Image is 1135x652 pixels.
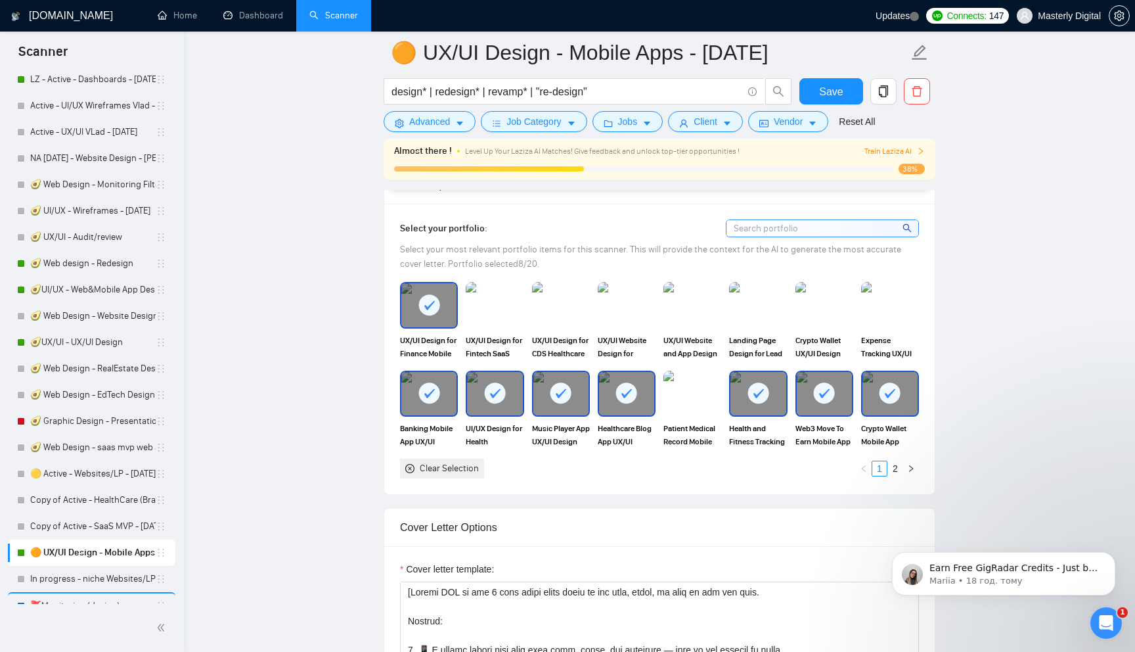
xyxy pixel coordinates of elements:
[400,562,494,576] label: Cover letter template:
[887,461,903,477] li: 2
[819,83,843,100] span: Save
[759,118,768,128] span: idcard
[481,111,587,132] button: barsJob Categorycaret-down
[395,118,404,128] span: setting
[567,118,576,128] span: caret-down
[400,422,458,448] span: Banking Mobile App UX/UI Design
[694,114,717,129] span: Client
[679,118,688,128] span: user
[156,153,166,164] span: holder
[30,487,156,513] a: Copy of Active - HealthCare (Brand mostly) - [DATE]
[604,118,613,128] span: folder
[765,78,791,105] button: search
[642,118,652,128] span: caret-down
[8,303,175,329] li: 🥑 Web Design - Website Design
[1109,5,1130,26] button: setting
[8,277,175,303] li: 🥑UI/UX - Web&Mobile App Design
[598,282,656,328] img: portfolio thumbnail image
[907,465,915,473] span: right
[30,408,156,434] a: 🥑 Graphic Design - Presentation Design
[400,334,458,360] span: UX/UI Design for Finance Mobile App with AI Integration
[872,461,887,476] a: 1
[1109,11,1129,21] span: setting
[1109,11,1130,21] a: setting
[8,250,175,277] li: 🥑 Web design - Redesign
[903,461,919,477] li: Next Page
[156,363,166,374] span: holder
[861,422,919,448] span: Crypto Wallet Mobile App
[592,111,663,132] button: folderJobscaret-down
[156,495,166,505] span: holder
[8,93,175,119] li: Active - UI/UX Wireframes Vlad - 19.10.24
[946,9,986,23] span: Connects:
[729,282,787,328] img: portfolio thumbnail image
[405,464,414,473] span: close-circle
[8,119,175,145] li: Active - UX/UI VLad - 19.10.24
[729,422,787,448] span: Health and Fitness Tracking Mobile App UI/UX Design
[156,390,166,400] span: holder
[156,442,166,453] span: holder
[465,147,740,156] span: Level Up Your Laziza AI Matches! Give feedback and unlock top-tier opportunities !
[394,144,452,158] span: Almost there !
[8,382,175,408] li: 🥑 Web Design - EdTech Design
[156,416,166,427] span: holder
[30,250,156,277] a: 🥑 Web design - Redesign
[663,282,721,328] img: portfolio thumbnail image
[156,547,166,558] span: holder
[774,114,803,129] span: Vendor
[156,179,166,190] span: holder
[598,422,656,448] span: Healthcare Blog App UX/UI Prototyping
[30,303,156,329] a: 🥑 Web Design - Website Design
[876,11,910,21] span: Updates
[904,85,929,97] span: delete
[766,85,791,97] span: search
[30,356,156,382] a: 🥑 Web Design - RealEstate Design
[11,6,20,27] img: logo
[663,334,721,360] span: UX/UI Website and App Design for Healthcare Platform
[30,172,156,198] a: 🥑 Web Design - Monitoring Filter - [DATE]
[156,258,166,269] span: holder
[911,44,928,61] span: edit
[156,574,166,584] span: holder
[899,164,925,174] span: 38%
[466,282,523,328] img: portfolio thumbnail image
[532,282,590,328] img: portfolio thumbnail image
[8,540,175,566] li: 🟠 UX/UI Design - Mobile Apps - 09.08.25
[30,277,156,303] a: 🥑UI/UX - Web&Mobile App Design
[30,566,156,592] a: In progress - niche Websites/LP - [DATE]
[400,223,487,234] span: Select your portfolio:
[506,114,561,129] span: Job Category
[30,461,156,487] a: 🟡 Active - Websites/LP - [DATE] (consultation scanner))
[309,10,358,21] a: searchScanner
[870,78,897,105] button: copy
[30,145,156,172] a: NA [DATE] - Website Design - [PERSON_NAME]
[795,334,853,360] span: Crypto Wallet UX/UI Design (DeFi)
[729,334,787,360] span: Landing Page Design for Lead Generation and Conversion Optimization
[492,118,501,128] span: bars
[156,285,166,295] span: holder
[808,118,817,128] span: caret-down
[156,621,169,634] span: double-left
[598,334,656,360] span: UX/UI Website Design for Healthcare SaaS Platform
[989,9,1004,23] span: 147
[30,66,156,93] a: LZ - Active - Dashboards - [DATE]
[861,282,919,328] img: portfolio thumbnail image
[532,334,590,360] span: UX/UI Design for CDS Healthcare Platform
[391,83,742,100] input: Search Freelance Jobs...
[156,74,166,85] span: holder
[902,221,914,235] span: search
[156,232,166,243] span: holder
[864,145,925,158] button: Train Laziza AI
[8,434,175,461] li: 🥑 Web Design - saas mvp web app
[391,36,908,69] input: Scanner name...
[1117,607,1128,618] span: 1
[156,521,166,532] span: holder
[30,198,156,224] a: 🥑 UI/UX - Wireframes - [DATE]
[8,224,175,250] li: 🥑 UX/UI - Audit/review
[8,566,175,592] li: In progress - niche Websites/LP - 02.12.2024
[663,422,721,448] span: Patient Medical Record Mobile App UI/UX
[8,145,175,172] li: NA 21.10.24 - Website Design - Vlad
[30,119,156,145] a: Active - UX/UI VLad - [DATE]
